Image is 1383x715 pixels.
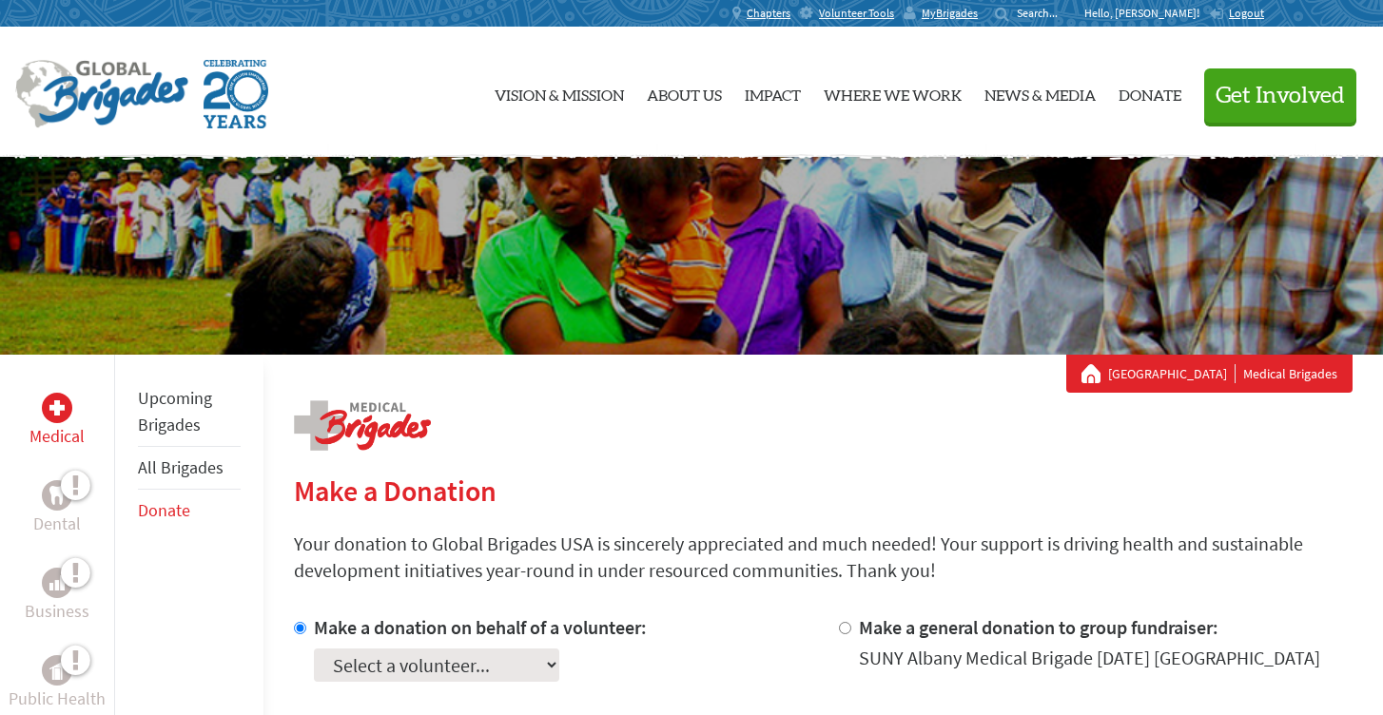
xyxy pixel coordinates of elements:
[25,568,89,625] a: BusinessBusiness
[49,575,65,590] img: Business
[1119,43,1181,142] a: Donate
[138,387,212,435] a: Upcoming Brigades
[9,655,106,712] a: Public HealthPublic Health
[1017,6,1071,20] input: Search...
[42,393,72,423] div: Medical
[1084,6,1209,21] p: Hello, [PERSON_NAME]!
[42,480,72,511] div: Dental
[15,60,188,128] img: Global Brigades Logo
[1229,6,1264,20] span: Logout
[1209,6,1264,21] a: Logout
[42,568,72,598] div: Business
[1216,85,1345,107] span: Get Involved
[495,43,624,142] a: Vision & Mission
[294,400,431,451] img: logo-medical.png
[49,486,65,504] img: Dental
[314,615,647,639] label: Make a donation on behalf of a volunteer:
[29,393,85,450] a: MedicalMedical
[42,655,72,686] div: Public Health
[33,480,81,537] a: DentalDental
[138,456,224,478] a: All Brigades
[29,423,85,450] p: Medical
[33,511,81,537] p: Dental
[1081,364,1337,383] div: Medical Brigades
[204,60,268,128] img: Global Brigades Celebrating 20 Years
[138,490,241,531] li: Donate
[25,598,89,625] p: Business
[9,686,106,712] p: Public Health
[1108,364,1236,383] a: [GEOGRAPHIC_DATA]
[138,499,190,521] a: Donate
[824,43,962,142] a: Where We Work
[647,43,722,142] a: About Us
[984,43,1096,142] a: News & Media
[922,6,978,21] span: MyBrigades
[294,473,1353,508] h2: Make a Donation
[859,645,1320,671] div: SUNY Albany Medical Brigade [DATE] [GEOGRAPHIC_DATA]
[49,400,65,415] img: Medical
[819,6,894,21] span: Volunteer Tools
[49,661,65,680] img: Public Health
[745,43,801,142] a: Impact
[294,531,1353,584] p: Your donation to Global Brigades USA is sincerely appreciated and much needed! Your support is dr...
[138,377,241,447] li: Upcoming Brigades
[747,6,790,21] span: Chapters
[138,447,241,490] li: All Brigades
[1204,68,1356,123] button: Get Involved
[859,615,1218,639] label: Make a general donation to group fundraiser:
